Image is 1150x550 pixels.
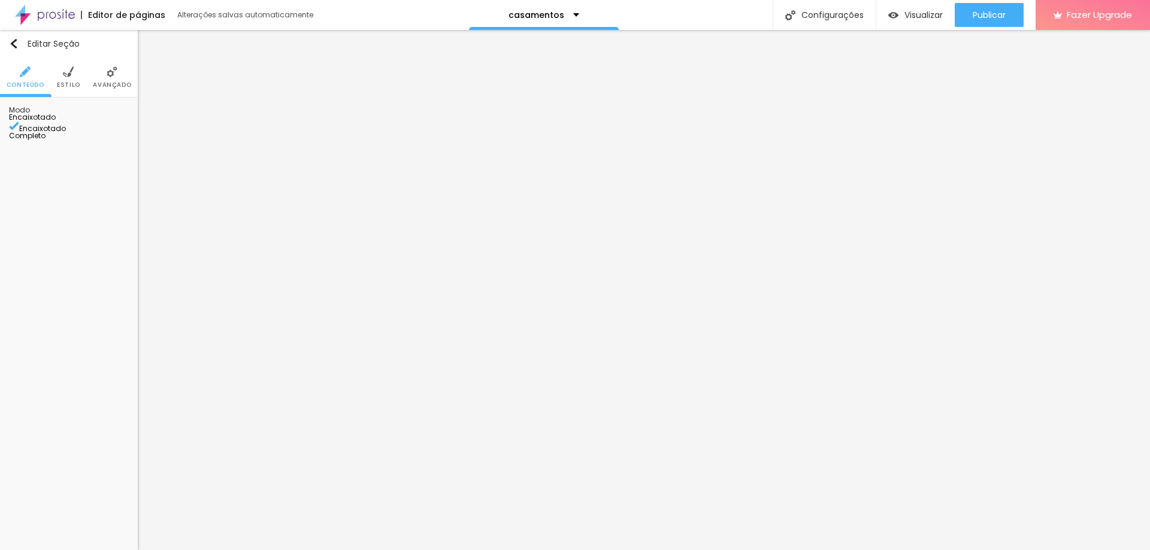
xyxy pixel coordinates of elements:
img: Icone [20,66,31,77]
div: Alterações salvas automaticamente [177,11,315,19]
button: Publicar [955,3,1024,27]
span: Encaixotado [19,123,66,133]
div: Editor de páginas [81,11,165,19]
img: view-1.svg [888,10,898,20]
button: Visualizar [876,3,955,27]
div: Modo [9,107,129,114]
img: Icone [107,66,117,77]
img: Icone [9,121,19,131]
span: Visualizar [904,10,943,20]
img: Icone [63,66,74,77]
span: Fazer Upgrade [1067,10,1132,20]
p: casamentos [509,11,564,19]
span: Encaixotado [9,112,56,122]
span: Estilo [57,82,80,88]
span: Avançado [93,82,131,88]
div: Editar Seção [9,39,80,48]
span: Completo [9,130,46,141]
img: Icone [785,10,795,20]
img: Icone [9,39,19,48]
span: Conteúdo [7,82,44,88]
iframe: Editor [138,30,1150,550]
span: Publicar [973,10,1006,20]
